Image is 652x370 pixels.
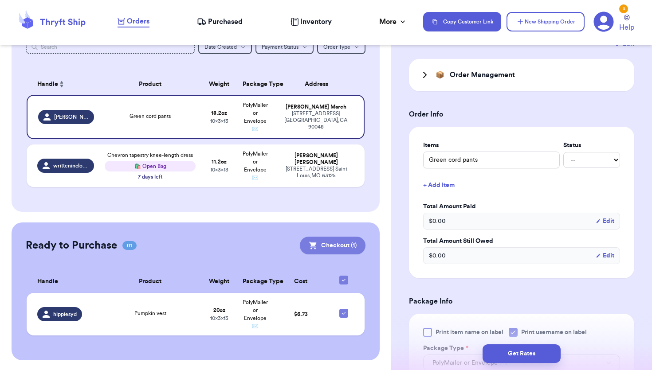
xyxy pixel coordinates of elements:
[423,12,501,31] button: Copy Customer Link
[507,12,585,31] button: New Shipping Order
[596,217,614,226] button: Edit
[99,270,201,293] th: Product
[291,16,332,27] a: Inventory
[409,296,634,307] h3: Package Info
[243,151,268,180] span: PolyMailer or Envelope ✉️
[138,173,162,180] div: 7 days left
[423,141,560,150] label: Items
[379,16,407,27] div: More
[201,270,237,293] th: Weight
[300,16,332,27] span: Inventory
[99,74,201,95] th: Product
[450,70,515,80] h3: Order Management
[423,202,620,211] label: Total Amount Paid
[409,109,634,120] h3: Order Info
[521,328,587,337] span: Print username on label
[204,44,237,50] span: Date Created
[596,251,614,260] button: Edit
[243,102,268,132] span: PolyMailer or Envelope ✉️
[429,251,446,260] span: $ 0.00
[483,344,561,363] button: Get Rates
[619,4,628,13] div: 3
[130,113,171,119] span: Green cord pants
[201,74,237,95] th: Weight
[255,40,314,54] button: Payment Status
[212,159,227,164] strong: 11.2 oz
[127,16,149,27] span: Orders
[323,44,350,50] span: Order Type
[300,237,365,254] button: Checkout (1)
[262,44,299,50] span: Payment Status
[105,161,196,171] div: 🛍️ Open Bag
[317,40,365,54] button: Order Type
[429,217,446,226] span: $ 0.00
[423,237,620,245] label: Total Amount Still Owed
[237,74,274,95] th: Package Type
[54,113,89,121] span: [PERSON_NAME]
[593,12,614,32] a: 3
[210,315,228,321] span: 10 x 3 x 13
[619,22,634,33] span: Help
[107,152,193,158] span: Chevron tapestry knee-length dress
[243,300,268,329] span: PolyMailer or Envelope ✉️
[26,40,194,54] input: Search
[274,74,365,95] th: Address
[211,110,227,116] strong: 18.2 oz
[210,167,228,172] span: 10 x 3 x 13
[53,311,77,318] span: hippiesyd
[619,15,634,33] a: Help
[26,238,117,253] h2: Ready to Purchase
[279,166,354,179] div: [STREET_ADDRESS] Saint Louis , MO 63125
[37,80,58,89] span: Handle
[436,70,444,80] span: 📦
[198,40,252,54] button: Date Created
[37,277,58,286] span: Handle
[122,241,137,250] span: 01
[53,162,89,169] span: writtenincloththrift
[210,118,228,124] span: 10 x 3 x 13
[213,308,225,313] strong: 20 oz
[197,16,243,27] a: Purchased
[58,79,65,90] button: Sort ascending
[294,312,308,317] span: $ 6.73
[279,152,354,166] div: [PERSON_NAME] [PERSON_NAME]
[134,311,166,316] span: Pumpkin vest
[274,270,328,293] th: Cost
[563,141,620,150] label: Status
[420,175,624,195] button: + Add Item
[279,104,353,110] div: [PERSON_NAME] March
[118,16,149,27] a: Orders
[279,110,353,130] div: [STREET_ADDRESS] [GEOGRAPHIC_DATA] , CA 90048
[436,328,503,337] span: Print item name on label
[208,16,243,27] span: Purchased
[237,270,274,293] th: Package Type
